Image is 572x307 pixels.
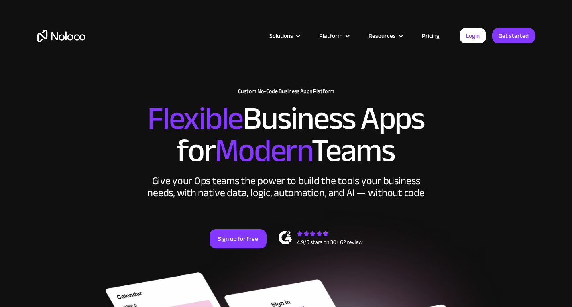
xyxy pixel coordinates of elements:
div: Resources [368,30,396,41]
a: Sign up for free [210,229,267,248]
div: Platform [319,30,342,41]
a: Pricing [412,30,450,41]
div: Platform [309,30,358,41]
div: Resources [358,30,412,41]
div: Give your Ops teams the power to build the tools your business needs, with native data, logic, au... [146,175,427,199]
span: Flexible [147,89,243,148]
h1: Custom No-Code Business Apps Platform [37,88,535,95]
span: Modern [215,121,311,181]
div: Solutions [269,30,293,41]
h2: Business Apps for Teams [37,103,535,167]
a: Login [460,28,486,43]
a: home [37,30,85,42]
a: Get started [492,28,535,43]
div: Solutions [259,30,309,41]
